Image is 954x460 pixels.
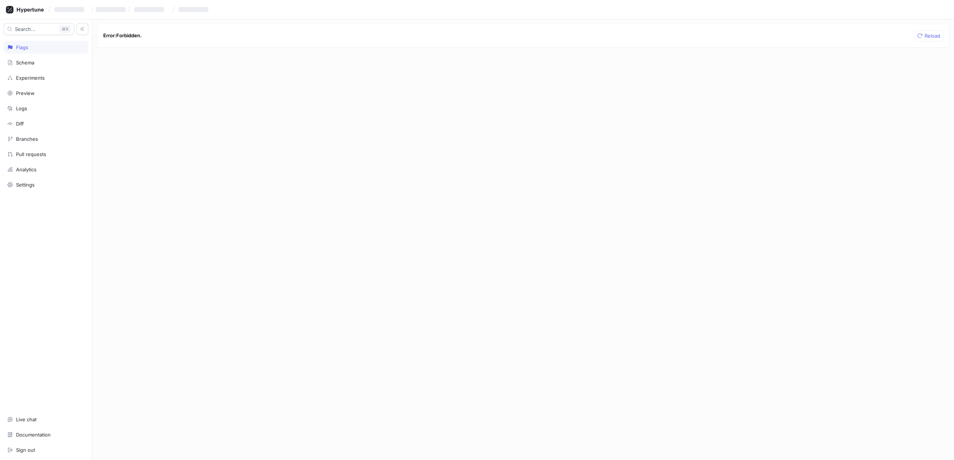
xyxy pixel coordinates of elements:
[16,90,35,96] div: Preview
[131,3,170,16] button: ‌
[4,23,74,35] button: Search...K
[925,34,940,38] span: Reload
[134,7,164,12] span: ‌
[51,3,90,16] button: ‌
[16,136,38,142] div: Branches
[16,105,27,111] div: Logs
[16,416,37,422] div: Live chat
[16,60,34,66] div: Schema
[176,3,214,16] button: ‌
[16,75,45,81] div: Experiments
[54,7,84,12] span: ‌
[16,432,51,438] div: Documentation
[16,166,37,172] div: Analytics
[4,428,88,441] a: Documentation
[16,151,46,157] div: Pull requests
[16,182,35,188] div: Settings
[96,7,126,12] span: ‌
[16,121,24,127] div: Diff
[914,30,943,41] button: Reload
[16,447,35,453] div: Sign out
[16,44,28,50] div: Flags
[15,27,35,31] span: Search...
[179,7,208,12] span: ‌
[59,25,71,33] div: K
[103,32,142,39] p: Error: Forbidden.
